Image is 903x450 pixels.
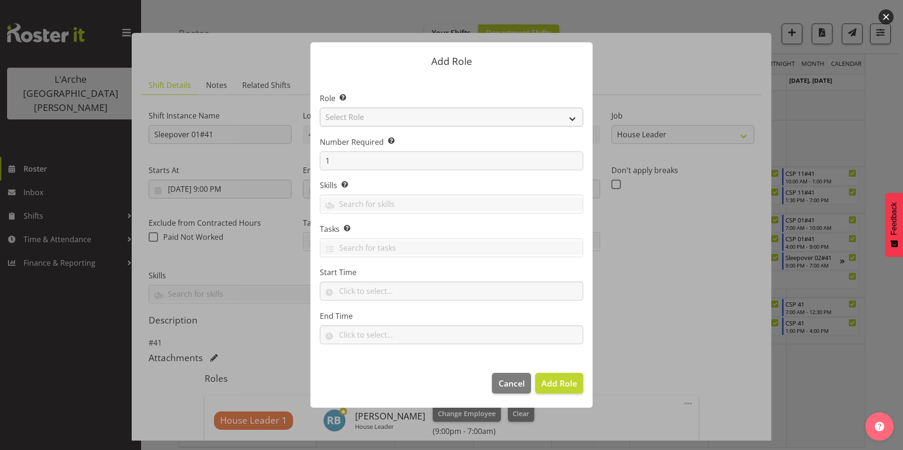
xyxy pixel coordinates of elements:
p: Add Role [320,56,583,66]
label: Role [320,93,583,104]
label: Number Required [320,136,583,148]
span: Feedback [890,202,898,235]
button: Cancel [492,373,531,394]
label: Skills [320,180,583,191]
img: help-xxl-2.png [875,422,884,431]
input: Click to select... [320,325,583,344]
input: Search for tasks [320,240,583,255]
span: Cancel [499,377,525,389]
label: End Time [320,310,583,322]
button: Feedback - Show survey [885,193,903,257]
button: Add Role [535,373,583,394]
label: Start Time [320,267,583,278]
input: Click to select... [320,282,583,300]
input: Search for skills [320,197,583,212]
span: Add Role [541,378,577,389]
label: Tasks [320,223,583,235]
